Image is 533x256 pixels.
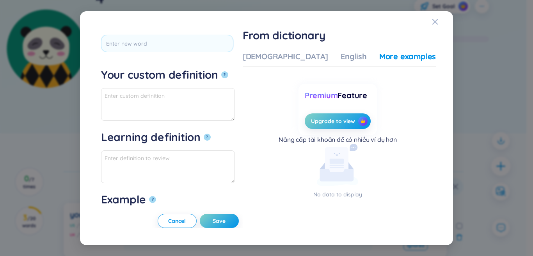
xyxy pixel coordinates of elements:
span: Upgrade to view [311,117,355,125]
button: Learning definition [204,134,211,141]
div: Example [101,192,146,207]
span: Cancel [168,217,186,224]
div: Your custom definition [101,68,218,82]
div: [DEMOGRAPHIC_DATA] [243,51,328,62]
button: Example [149,196,156,203]
button: Upgrade to viewcrown icon [305,113,371,129]
div: English [341,51,367,62]
button: Close [432,11,453,32]
button: Your custom definition [221,71,228,78]
div: Nâng cấp tài khoản để có nhiều ví dụ hơn [279,135,397,144]
button: Save [200,214,239,228]
input: Enter new word [101,35,233,52]
span: Save [213,217,226,224]
div: More examples [379,51,436,62]
button: Cancel [158,214,197,228]
h1: From dictionary [243,28,436,42]
p: No data to display [243,190,433,199]
img: crown icon [360,118,366,124]
span: Premium [305,90,338,100]
div: Learning definition [101,130,201,144]
div: Feature [305,90,371,101]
